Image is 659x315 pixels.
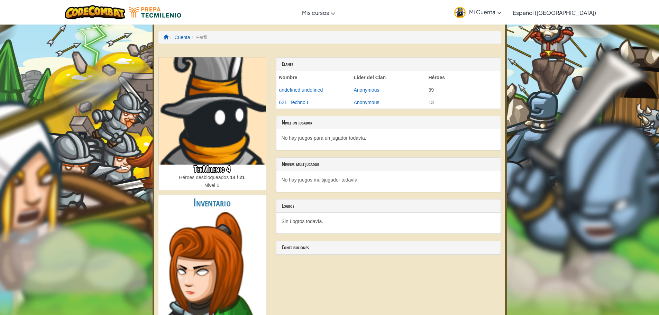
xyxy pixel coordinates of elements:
span: Nivel [204,183,217,188]
th: Nombre [276,71,351,84]
li: Perfil [190,34,207,41]
a: Español ([GEOGRAPHIC_DATA]) [509,3,599,22]
span: Mis cursos [302,9,329,16]
a: Cuenta [174,35,190,40]
h3: Niveles multijugador [282,161,495,167]
img: avatar [454,7,466,18]
th: Héroes [426,71,501,84]
a: Anonymous [354,87,379,93]
a: 621_Techno I [279,100,308,105]
td: 13 [426,96,501,109]
h3: Nivel un jugador [282,120,495,126]
h2: Inventario [158,195,266,211]
p: Sin Logros todavía. [282,218,495,225]
a: Mis cursos [299,3,339,22]
th: Líder del Clan [351,71,426,84]
p: No hay juegos multijugador todavía. [282,176,495,183]
a: undefined undefined [279,87,323,93]
img: CodeCombat logo [65,5,125,19]
h3: TecMilenio 4 [158,165,266,174]
a: Mi Cuenta [451,1,505,23]
h3: Contribuciones [282,244,495,251]
p: No hay juegos para un jugador todavía. [282,135,495,141]
span: Español ([GEOGRAPHIC_DATA]) [513,9,596,16]
span: Mi Cuenta [469,8,502,16]
td: 39 [426,84,501,96]
h3: Clanes [282,61,495,67]
strong: 14 / 21 [230,175,245,180]
span: Héroes desbloqueados [179,175,230,180]
a: Anonymous [354,100,379,105]
strong: 1 [217,183,219,188]
img: Tecmilenio logo [129,7,181,18]
h3: Logros [282,203,495,209]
